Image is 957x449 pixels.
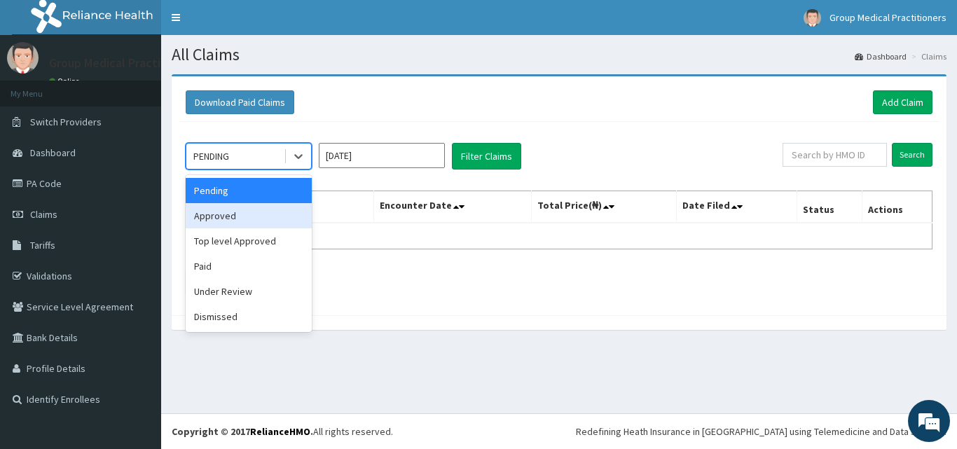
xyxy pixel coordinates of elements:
div: Minimize live chat window [230,7,263,41]
input: Select Month and Year [319,143,445,168]
th: Date Filed [677,191,797,223]
div: Under Review [186,279,312,304]
textarea: Type your message and hit 'Enter' [7,300,267,349]
h1: All Claims [172,46,946,64]
img: d_794563401_company_1708531726252_794563401 [26,70,57,105]
button: Download Paid Claims [186,90,294,114]
a: RelianceHMO [250,425,310,438]
a: Dashboard [855,50,907,62]
strong: Copyright © 2017 . [172,425,313,438]
th: Status [797,191,862,223]
span: We're online! [81,135,193,277]
span: Tariffs [30,239,55,251]
span: Group Medical Practitioners [829,11,946,24]
p: Group Medical Practitioners [49,57,200,69]
input: Search by HMO ID [783,143,887,167]
div: Approved [186,203,312,228]
div: Dismissed [186,304,312,329]
div: Chat with us now [73,78,235,97]
button: Filter Claims [452,143,521,170]
div: Top level Approved [186,228,312,254]
input: Search [892,143,932,167]
img: User Image [7,42,39,74]
a: Online [49,76,83,86]
li: Claims [908,50,946,62]
div: Paid [186,254,312,279]
img: User Image [804,9,821,27]
th: Total Price(₦) [531,191,677,223]
span: Claims [30,208,57,221]
div: Redefining Heath Insurance in [GEOGRAPHIC_DATA] using Telemedicine and Data Science! [576,424,946,438]
div: Pending [186,178,312,203]
span: Switch Providers [30,116,102,128]
th: Encounter Date [374,191,531,223]
th: Actions [862,191,932,223]
footer: All rights reserved. [161,413,957,449]
a: Add Claim [873,90,932,114]
div: PENDING [193,149,229,163]
span: Dashboard [30,146,76,159]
